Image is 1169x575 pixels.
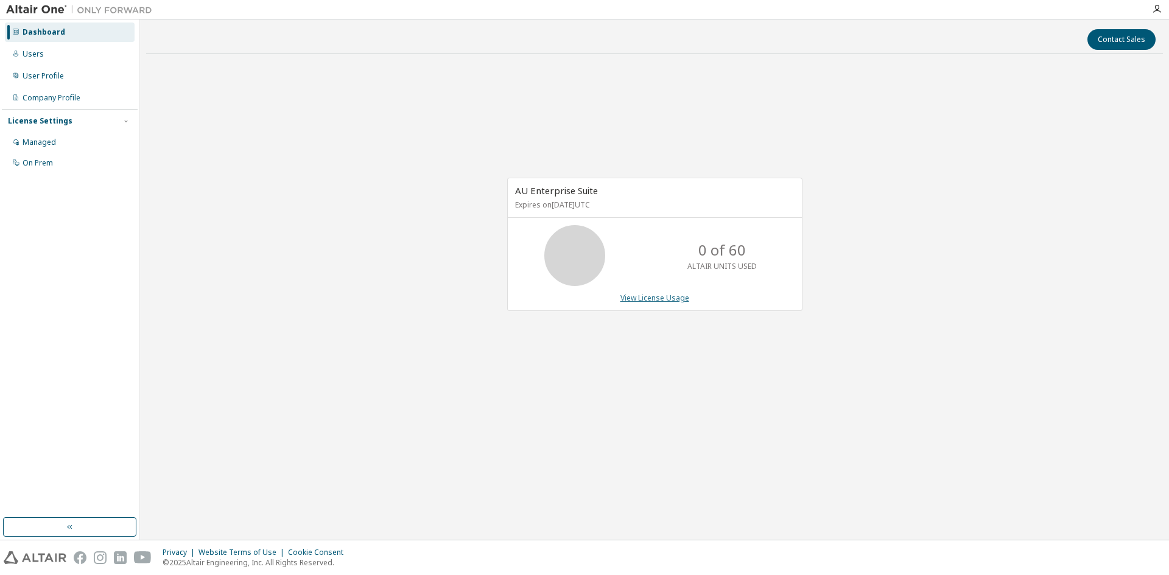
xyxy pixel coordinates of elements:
[74,551,86,564] img: facebook.svg
[23,27,65,37] div: Dashboard
[23,49,44,59] div: Users
[698,240,746,260] p: 0 of 60
[23,71,64,81] div: User Profile
[288,548,351,557] div: Cookie Consent
[23,93,80,103] div: Company Profile
[8,116,72,126] div: License Settings
[4,551,66,564] img: altair_logo.svg
[163,548,198,557] div: Privacy
[620,293,689,303] a: View License Usage
[6,4,158,16] img: Altair One
[94,551,107,564] img: instagram.svg
[23,158,53,168] div: On Prem
[114,551,127,564] img: linkedin.svg
[23,138,56,147] div: Managed
[515,184,598,197] span: AU Enterprise Suite
[515,200,792,210] p: Expires on [DATE] UTC
[163,557,351,568] p: © 2025 Altair Engineering, Inc. All Rights Reserved.
[687,261,757,271] p: ALTAIR UNITS USED
[134,551,152,564] img: youtube.svg
[1087,29,1156,50] button: Contact Sales
[198,548,288,557] div: Website Terms of Use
